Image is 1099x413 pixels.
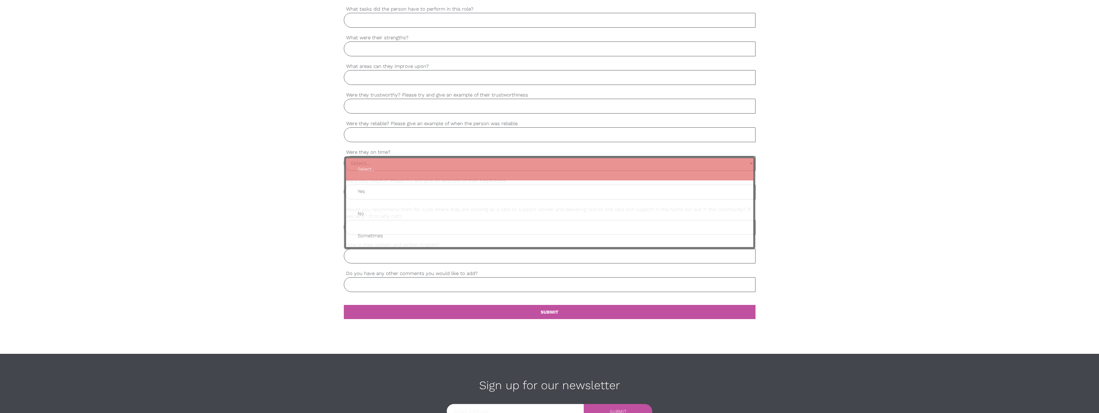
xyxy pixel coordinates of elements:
label: Would you recommend them for a job where they are working as a care or support worker and deliver... [344,206,756,220]
label: Do you have any other comments you would like to add? [344,270,756,277]
label: What tasks did the person have to perform in this role? [344,5,756,13]
label: Were they trustworthy? Please try and give an example of their trustworthiness [344,91,756,99]
span: Select... [353,161,747,177]
label: What areas can they improve upon? [344,63,756,70]
label: Were they on time? [344,149,756,156]
label: How is their spoken and written English? [344,241,756,249]
span: Sign up for our newsletter [479,379,620,392]
label: Were they reliable? Please give an example of when the person was reliable. [344,120,756,127]
span: No [353,206,747,222]
span: Sometimes [353,228,747,244]
span: Yes [353,184,747,199]
b: SUBMIT [541,309,558,315]
label: What were their strengths? [344,34,756,41]
a: SUBMIT [344,305,756,319]
label: Were they helpful? Please try and give an example of their helpfulness [344,177,756,185]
